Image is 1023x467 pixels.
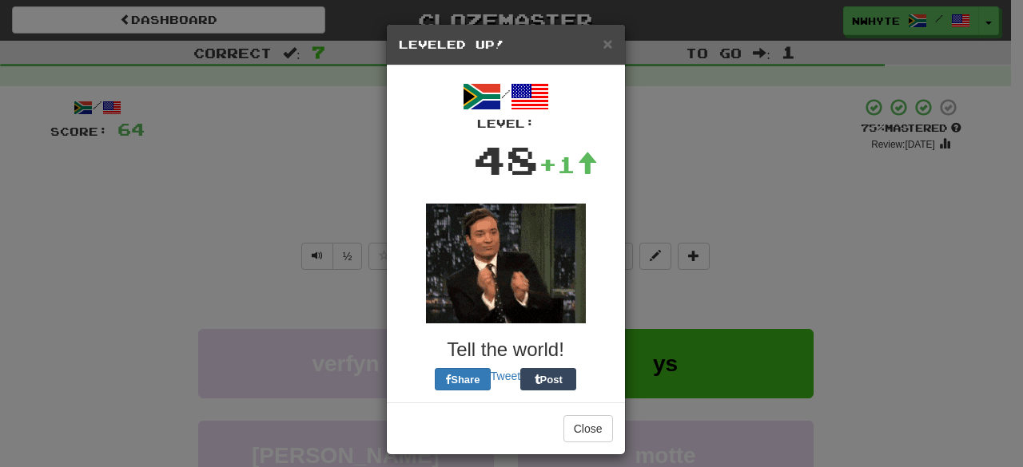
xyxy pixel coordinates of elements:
div: / [399,77,613,132]
h3: Tell the world! [399,339,613,360]
button: Close [563,415,613,442]
span: × [603,34,612,53]
a: Tweet [491,370,520,382]
button: Post [520,368,576,390]
img: fallon-a20d7af9049159056f982dd0e4b796b9edb7b1d2ba2b0a6725921925e8bac842.gif [426,204,586,323]
div: +1 [539,148,598,180]
button: Close [603,35,612,52]
div: 48 [473,132,539,188]
button: Share [435,368,491,390]
h5: Leveled Up! [399,37,613,53]
div: Level: [399,116,613,132]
